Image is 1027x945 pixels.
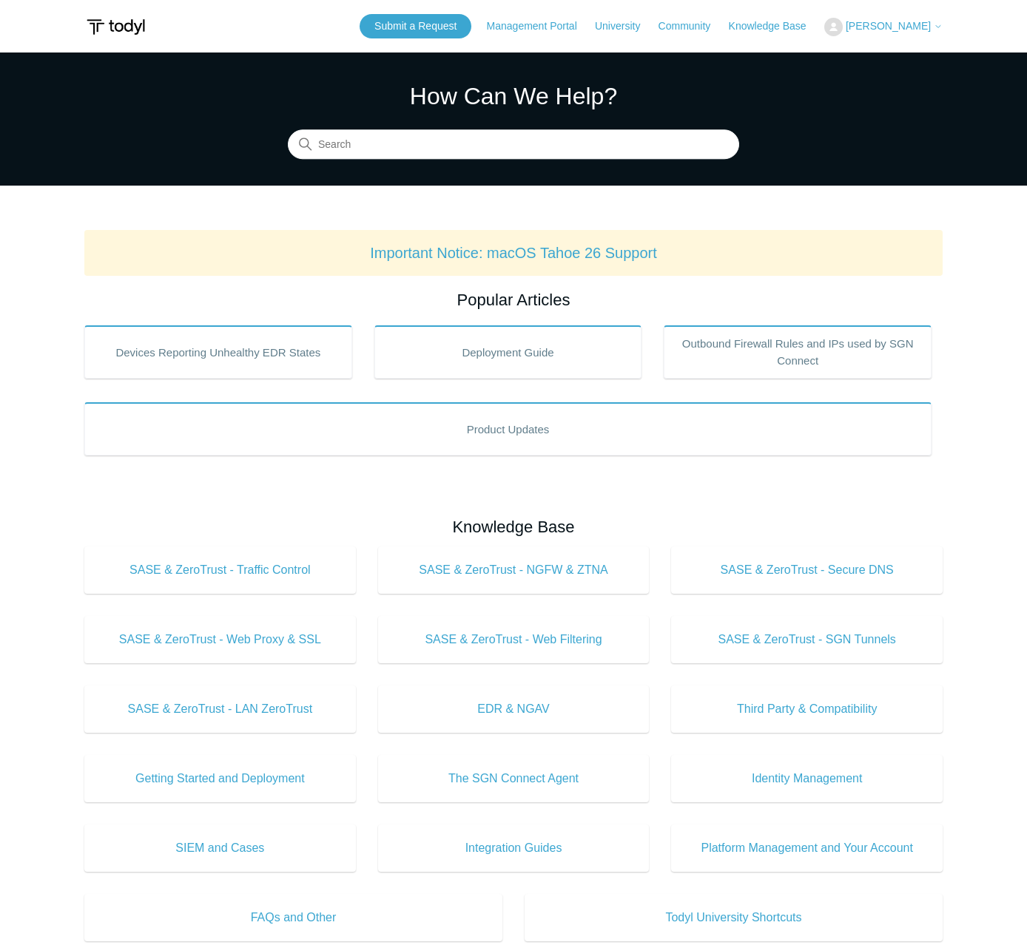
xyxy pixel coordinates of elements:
[107,631,334,648] span: SASE & ZeroTrust - Web Proxy & SSL
[693,839,920,857] span: Platform Management and Your Account
[671,546,943,594] a: SASE & ZeroTrust - Secure DNS
[84,616,356,663] a: SASE & ZeroTrust - Web Proxy & SSL
[671,616,943,663] a: SASE & ZeroTrust - SGN Tunnels
[378,546,650,594] a: SASE & ZeroTrust - NGFW & ZTNA
[378,755,650,802] a: The SGN Connect Agent
[693,770,920,787] span: Identity Management
[664,325,932,379] a: Outbound Firewall Rules and IPs used by SGN Connect
[671,755,943,802] a: Identity Management
[84,325,352,379] a: Devices Reporting Unhealthy EDR States
[671,824,943,872] a: Platform Management and Your Account
[360,14,471,38] a: Submit a Request
[693,631,920,648] span: SASE & ZeroTrust - SGN Tunnels
[374,325,642,379] a: Deployment Guide
[288,78,739,114] h1: How Can We Help?
[84,515,943,539] h2: Knowledge Base
[288,130,739,160] input: Search
[370,245,657,261] a: Important Notice: macOS Tahoe 26 Support
[595,18,655,34] a: University
[84,894,502,941] a: FAQs and Other
[107,839,334,857] span: SIEM and Cases
[846,20,931,32] span: [PERSON_NAME]
[400,561,627,579] span: SASE & ZeroTrust - NGFW & ZTNA
[84,288,943,312] h2: Popular Articles
[693,561,920,579] span: SASE & ZeroTrust - Secure DNS
[378,824,650,872] a: Integration Guides
[400,839,627,857] span: Integration Guides
[693,700,920,718] span: Third Party & Compatibility
[671,685,943,733] a: Third Party & Compatibility
[378,616,650,663] a: SASE & ZeroTrust - Web Filtering
[107,561,334,579] span: SASE & ZeroTrust - Traffic Control
[487,18,592,34] a: Management Portal
[84,546,356,594] a: SASE & ZeroTrust - Traffic Control
[378,685,650,733] a: EDR & NGAV
[729,18,821,34] a: Knowledge Base
[400,700,627,718] span: EDR & NGAV
[84,824,356,872] a: SIEM and Cases
[525,894,943,941] a: Todyl University Shortcuts
[400,631,627,648] span: SASE & ZeroTrust - Web Filtering
[400,770,627,787] span: The SGN Connect Agent
[84,685,356,733] a: SASE & ZeroTrust - LAN ZeroTrust
[659,18,726,34] a: Community
[84,755,356,802] a: Getting Started and Deployment
[84,402,932,455] a: Product Updates
[107,770,334,787] span: Getting Started and Deployment
[107,909,480,927] span: FAQs and Other
[84,13,147,41] img: Todyl Support Center Help Center home page
[547,909,920,927] span: Todyl University Shortcuts
[824,18,943,36] button: [PERSON_NAME]
[107,700,334,718] span: SASE & ZeroTrust - LAN ZeroTrust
